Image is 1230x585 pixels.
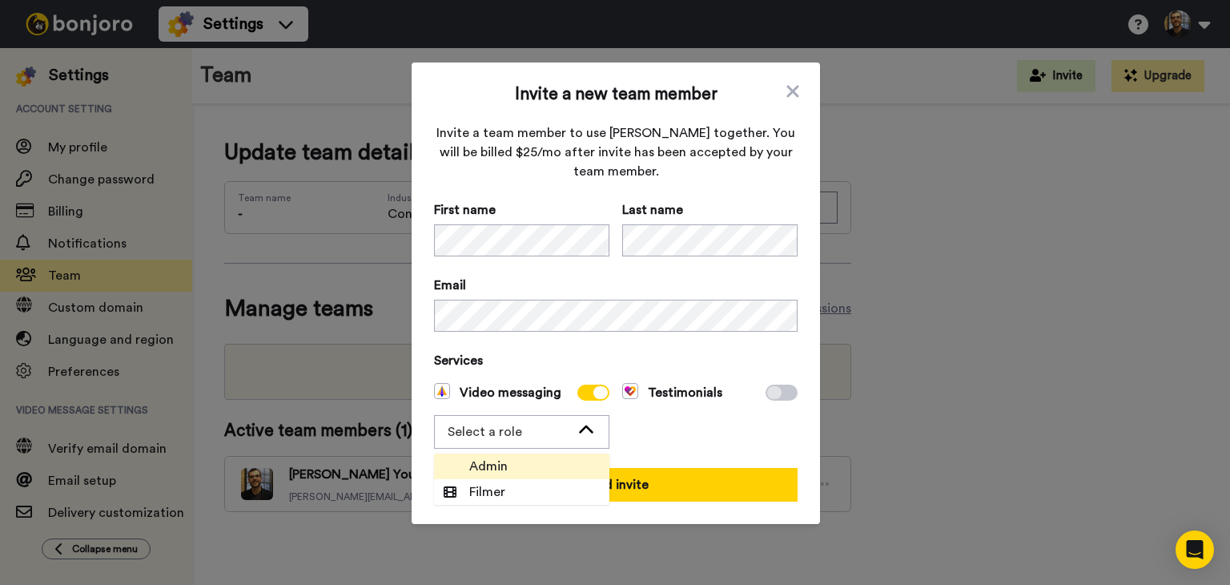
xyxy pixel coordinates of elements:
[622,200,798,220] span: Last name
[434,276,798,295] span: Email
[448,422,570,442] div: Select a role
[434,468,798,502] button: Send invite
[622,383,638,399] img: tm-color.svg
[1176,531,1214,569] div: Open Intercom Messenger
[434,123,798,181] span: Invite a team member to use [PERSON_NAME] together. You will be billed $25/mo after invite has be...
[434,85,798,104] span: Invite a new team member
[434,200,609,220] span: First name
[434,383,561,402] span: Video messaging
[444,457,508,476] span: Admin
[444,482,505,502] span: Filmer
[622,383,722,402] span: Testimonials
[434,383,450,399] img: vm-color.svg
[434,351,798,370] span: Services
